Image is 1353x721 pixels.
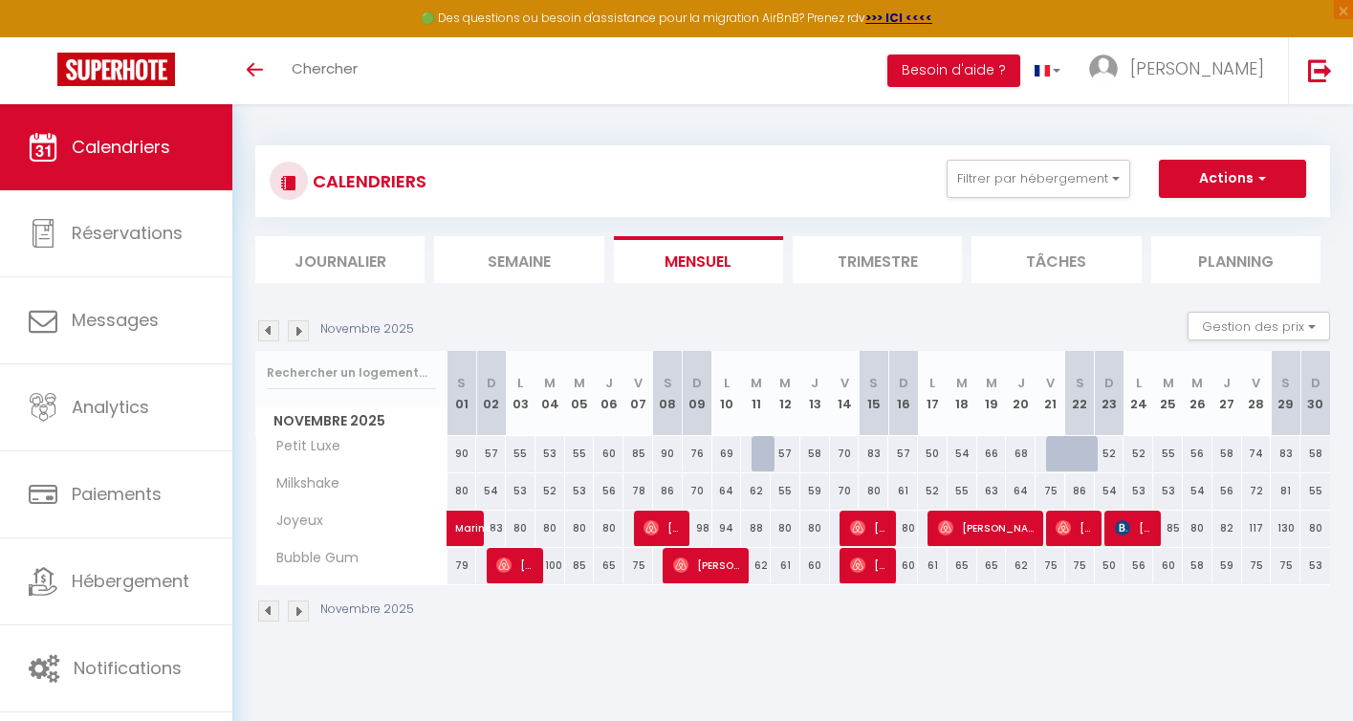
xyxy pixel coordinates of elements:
[887,55,1020,87] button: Besoin d'aide ?
[683,511,712,546] div: 98
[1223,374,1231,392] abbr: J
[1271,351,1300,436] th: 29
[918,351,948,436] th: 17
[447,436,477,471] div: 90
[1163,374,1174,392] abbr: M
[259,548,363,569] span: Bubble Gum
[865,10,932,26] a: >>> ICI <<<<
[948,351,977,436] th: 18
[544,374,556,392] abbr: M
[1130,56,1264,80] span: [PERSON_NAME]
[712,436,742,471] div: 69
[1271,511,1300,546] div: 130
[1124,473,1153,509] div: 53
[565,436,595,471] div: 55
[653,351,683,436] th: 08
[535,351,565,436] th: 04
[457,374,466,392] abbr: S
[938,510,1037,546] span: [PERSON_NAME]
[918,436,948,471] div: 50
[918,548,948,583] div: 61
[259,511,331,532] span: Joyeux
[320,320,414,339] p: Novembre 2025
[1281,374,1290,392] abbr: S
[1311,374,1320,392] abbr: D
[487,374,496,392] abbr: D
[929,374,935,392] abbr: L
[1191,374,1203,392] abbr: M
[535,511,565,546] div: 80
[506,436,535,471] div: 55
[1036,473,1065,509] div: 75
[1104,374,1114,392] abbr: D
[496,547,535,583] span: [PERSON_NAME]
[1183,351,1212,436] th: 26
[948,436,977,471] div: 54
[72,569,189,593] span: Hébergement
[535,548,565,583] div: 100
[741,511,771,546] div: 88
[840,374,849,392] abbr: V
[1153,548,1183,583] div: 60
[1095,548,1124,583] div: 50
[986,374,997,392] abbr: M
[259,473,344,494] span: Milkshake
[1242,436,1272,471] div: 74
[771,511,800,546] div: 80
[850,547,889,583] span: [PERSON_NAME]
[506,473,535,509] div: 53
[1065,351,1095,436] th: 22
[800,436,830,471] div: 58
[1153,511,1183,546] div: 85
[1188,312,1330,340] button: Gestion des prix
[653,473,683,509] div: 86
[1153,436,1183,471] div: 55
[1212,548,1242,583] div: 59
[506,511,535,546] div: 80
[259,436,345,457] span: Petit Luxe
[1089,55,1118,83] img: ...
[977,351,1007,436] th: 19
[1300,511,1330,546] div: 80
[811,374,818,392] abbr: J
[634,374,643,392] abbr: V
[977,473,1007,509] div: 63
[683,351,712,436] th: 09
[320,601,414,619] p: Novembre 2025
[724,374,730,392] abbr: L
[74,656,182,680] span: Notifications
[594,436,623,471] div: 60
[594,511,623,546] div: 80
[888,548,918,583] div: 60
[800,351,830,436] th: 13
[956,374,968,392] abbr: M
[1075,37,1288,104] a: ... [PERSON_NAME]
[644,510,683,546] span: [PERSON_NAME]
[72,135,170,159] span: Calendriers
[1036,548,1065,583] div: 75
[1308,58,1332,82] img: logout
[800,548,830,583] div: 60
[1115,510,1154,546] span: [PERSON_NAME]
[1183,511,1212,546] div: 80
[712,511,742,546] div: 94
[771,436,800,471] div: 57
[1212,436,1242,471] div: 58
[888,473,918,509] div: 61
[664,374,672,392] abbr: S
[948,548,977,583] div: 65
[830,473,860,509] div: 70
[971,236,1141,283] li: Tâches
[447,511,477,547] a: Marine Duvivier
[779,374,791,392] abbr: M
[1136,374,1142,392] abbr: L
[1056,510,1095,546] span: [PERSON_NAME]
[1124,548,1153,583] div: 56
[830,351,860,436] th: 14
[1212,351,1242,436] th: 27
[683,436,712,471] div: 76
[594,351,623,436] th: 06
[1271,473,1300,509] div: 81
[741,473,771,509] div: 62
[1006,473,1036,509] div: 64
